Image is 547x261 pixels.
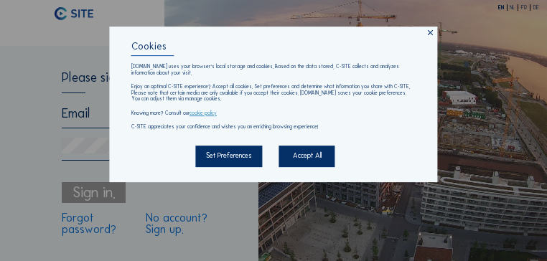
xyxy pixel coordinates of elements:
[131,110,416,117] p: Knowing more? Consult our
[196,146,263,167] div: Set Preferences
[190,110,217,116] a: cookie policy
[131,42,416,57] div: Cookies
[131,124,416,130] p: C-SITE appreciates your confidence and wishes you an enriching browsing experience!
[131,84,416,103] p: Enjoy an optimal C-SITE experience? Accept all cookies. Set preferences and determine what inform...
[131,64,416,76] p: [DOMAIN_NAME] uses your browser's local storage and cookies. Based on the data stored, C-SITE col...
[279,146,335,167] div: Accept All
